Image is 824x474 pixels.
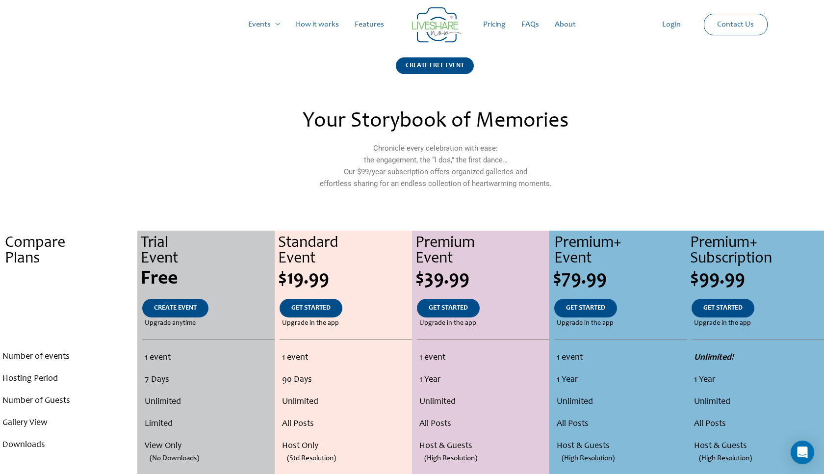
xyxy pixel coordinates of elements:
[547,9,584,40] a: About
[282,435,410,457] li: Host Only
[2,434,135,456] li: Downloads
[709,14,762,35] a: Contact Us
[282,347,410,369] li: 1 event
[692,299,754,317] a: GET STARTED
[66,269,71,289] span: .
[703,305,743,312] span: GET STARTED
[282,317,339,329] span: Upgrade in the app
[690,236,824,267] div: Premium+ Subscription
[554,299,617,317] a: GET STARTED
[791,441,814,464] div: Open Intercom Messenger
[287,448,336,470] span: (Std Resolution)
[223,111,648,132] h2: Your Storybook of Memories
[17,9,807,40] nav: Site Navigation
[68,305,70,312] span: .
[2,412,135,434] li: Gallery View
[694,317,751,329] span: Upgrade in the app
[145,391,272,413] li: Unlimited
[412,7,461,43] img: LiveShare logo - Capture & Share Event Memories
[2,346,135,368] li: Number of events
[141,269,275,289] div: Free
[417,299,480,317] a: GET STARTED
[419,317,476,329] span: Upgrade in the app
[554,236,687,267] div: Premium+ Event
[5,236,137,267] div: Compare Plans
[514,9,547,40] a: FAQs
[557,347,684,369] li: 1 event
[145,317,196,329] span: Upgrade anytime
[396,57,474,86] a: CREATE FREE EVENT
[553,269,687,289] div: $79.99
[562,448,615,470] span: (High Resolution)
[557,391,684,413] li: Unlimited
[145,369,272,391] li: 7 Days
[415,236,549,267] div: Premium Event
[694,353,734,362] strong: Unlimited!
[475,9,514,40] a: Pricing
[282,391,410,413] li: Unlimited
[282,413,410,435] li: All Posts
[424,448,477,470] span: (High Resolution)
[694,391,822,413] li: Unlimited
[145,413,272,435] li: Limited
[415,269,549,289] div: $39.99
[396,57,474,74] div: CREATE FREE EVENT
[154,305,197,312] span: CREATE EVENT
[557,369,684,391] li: 1 Year
[654,9,689,40] a: Login
[347,9,392,40] a: Features
[419,435,547,457] li: Host & Guests
[145,435,272,457] li: View Only
[282,369,410,391] li: 90 Days
[278,236,412,267] div: Standard Event
[223,142,648,189] p: Chronicle every celebration with ease: the engagement, the “I dos,” the first dance… Our $99/year...
[280,299,342,317] a: GET STARTED
[694,435,822,457] li: Host & Guests
[141,236,275,267] div: Trial Event
[56,299,81,317] a: .
[288,9,347,40] a: How it works
[240,9,288,40] a: Events
[694,413,822,435] li: All Posts
[2,390,135,412] li: Number of Guests
[694,369,822,391] li: 1 Year
[419,369,547,391] li: 1 Year
[699,448,752,470] span: (High Resolution)
[278,269,412,289] div: $19.99
[566,305,605,312] span: GET STARTED
[2,368,135,390] li: Hosting Period
[429,305,468,312] span: GET STARTED
[145,347,272,369] li: 1 event
[419,391,547,413] li: Unlimited
[142,299,208,317] a: CREATE EVENT
[419,413,547,435] li: All Posts
[690,269,824,289] div: $99.99
[557,435,684,457] li: Host & Guests
[150,448,199,470] span: (No Downloads)
[557,413,684,435] li: All Posts
[419,347,547,369] li: 1 event
[557,317,614,329] span: Upgrade in the app
[291,305,331,312] span: GET STARTED
[68,320,70,327] span: .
